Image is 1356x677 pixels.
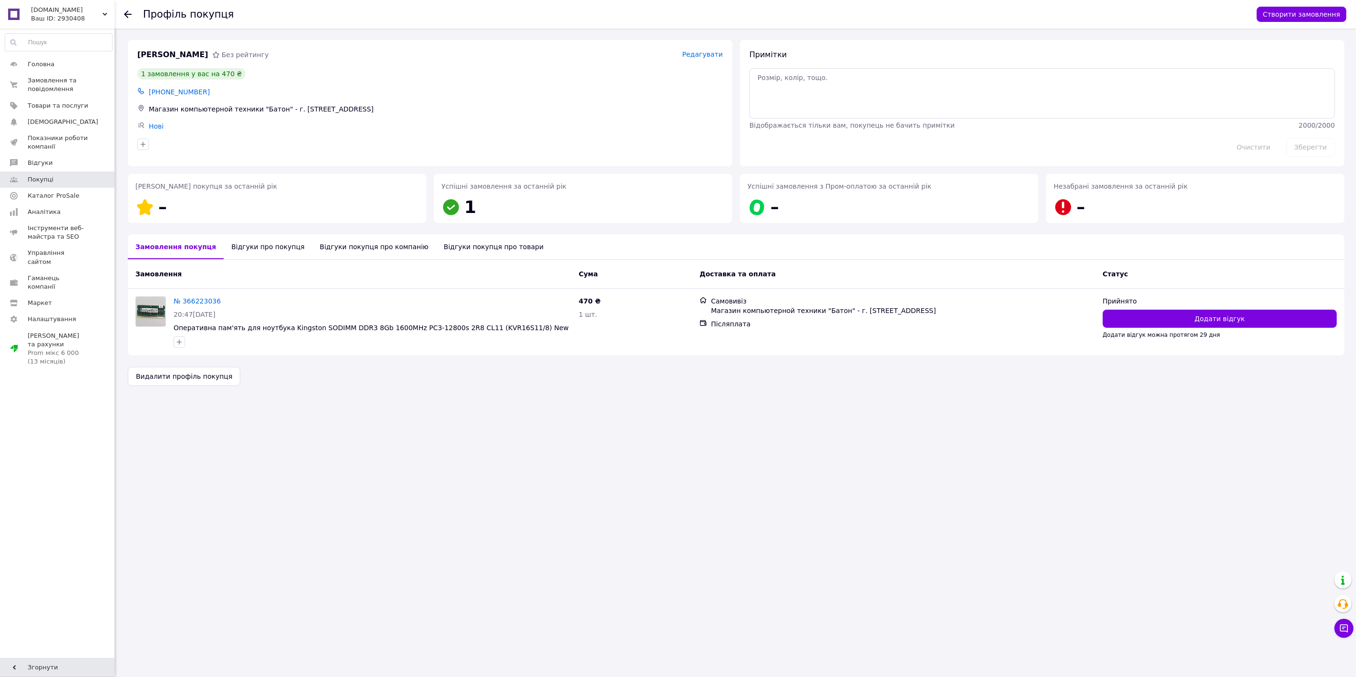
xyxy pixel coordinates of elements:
[1103,296,1337,306] div: Прийнято
[31,6,103,14] span: Baton.ua
[28,175,53,184] span: Покупці
[174,324,569,332] a: Оперативна пам'ять для ноутбука Kingston SODIMM DDR3 8Gb 1600MHz PC3-12800s 2R8 CL11 (KVR16S11/8)...
[1103,332,1220,338] span: Додати відгук можна протягом 29 дня
[28,192,79,200] span: Каталог ProSale
[711,296,1095,306] div: Самовивіз
[174,297,221,305] a: № 366223036
[699,270,776,278] span: Доставка та оплата
[770,197,779,217] span: –
[28,118,98,126] span: [DEMOGRAPHIC_DATA]
[158,197,167,217] span: –
[137,68,246,80] div: 1 замовлення у вас на 470 ₴
[124,10,132,19] div: Повернутися назад
[28,299,52,307] span: Маркет
[579,297,601,305] span: 470 ₴
[682,51,723,58] span: Редагувати
[224,234,312,259] div: Відгуки про покупця
[1257,7,1346,22] button: Створити замовлення
[149,122,164,130] a: Нові
[1103,270,1128,278] span: Статус
[137,50,208,61] span: [PERSON_NAME]
[135,270,182,278] span: Замовлення
[28,60,54,69] span: Головна
[579,311,597,318] span: 1 шт.
[143,9,234,20] h1: Профіль покупця
[128,234,224,259] div: Замовлення покупця
[5,34,112,51] input: Пошук
[312,234,436,259] div: Відгуки покупця про компанію
[442,182,566,190] span: Успішні замовлення за останній рік
[31,14,114,23] div: Ваш ID: 2930408
[28,249,88,266] span: Управління сайтом
[579,270,598,278] span: Cума
[750,121,955,129] span: Відображається тільки вам, покупець не бачить примітки
[28,224,88,241] span: Інструменти веб-майстра та SEO
[1335,619,1354,638] button: Чат з покупцем
[28,349,88,366] div: Prom мікс 6 000 (13 місяців)
[147,102,725,116] div: Магазин компьютерной техники "Батон" - г. [STREET_ADDRESS]
[135,296,166,327] a: Фото товару
[28,134,88,151] span: Показники роботи компанії
[1299,121,1335,129] span: 2000 / 2000
[128,367,240,386] button: Видалити профіль покупця
[711,319,1095,329] div: Післяплата
[711,306,1095,315] div: Магазин компьютерной техники "Батон" - г. [STREET_ADDRESS]
[149,88,210,96] span: [PHONE_NUMBER]
[28,76,88,93] span: Замовлення та повідомлення
[464,197,476,217] span: 1
[1103,310,1337,328] button: Додати відгук
[28,101,88,110] span: Товари та послуги
[748,182,932,190] span: Успішні замовлення з Пром-оплатою за останній рік
[28,315,76,323] span: Налаштування
[1077,197,1085,217] span: –
[136,297,165,326] img: Фото товару
[28,159,52,167] span: Відгуки
[1195,314,1245,323] span: Додати відгук
[436,234,551,259] div: Відгуки покупця про товари
[28,208,61,216] span: Аналітика
[1054,182,1188,190] span: Незабрані замовлення за останній рік
[135,182,277,190] span: [PERSON_NAME] покупця за останній рік
[28,274,88,291] span: Гаманець компанії
[750,50,787,59] span: Примітки
[222,51,269,59] span: Без рейтингу
[174,311,216,318] span: 20:47[DATE]
[28,332,88,366] span: [PERSON_NAME] та рахунки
